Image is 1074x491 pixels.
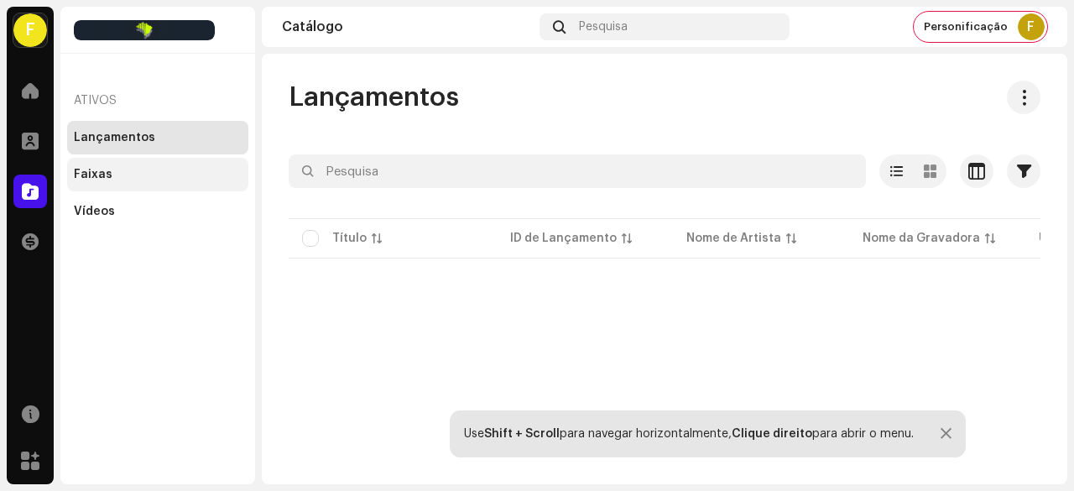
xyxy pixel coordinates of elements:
[464,427,914,441] div: Use para navegar horizontalmente, para abrir o menu.
[484,428,560,440] strong: Shift + Scroll
[282,20,533,34] div: Catálogo
[67,158,248,191] re-m-nav-item: Faixas
[1018,13,1045,40] div: F
[732,428,812,440] strong: Clique direito
[74,168,112,181] div: Faixas
[74,205,115,218] div: Vídeos
[67,121,248,154] re-m-nav-item: Lançamentos
[74,131,155,144] div: Lançamentos
[579,20,628,34] span: Pesquisa
[289,81,459,114] span: Lançamentos
[289,154,866,188] input: Pesquisa
[67,81,248,121] re-a-nav-header: Ativos
[13,13,47,47] div: F
[67,195,248,228] re-m-nav-item: Vídeos
[924,20,1008,34] span: Personificação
